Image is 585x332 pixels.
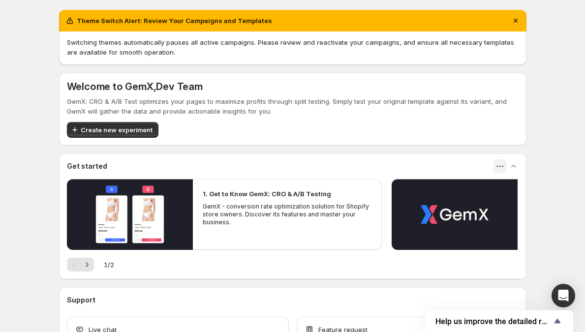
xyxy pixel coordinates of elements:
span: 1 / 2 [104,260,114,270]
h2: 1. Get to Know GemX: CRO & A/B Testing [203,189,331,199]
span: Help us improve the detailed report for A/B campaigns [435,317,552,326]
button: Show survey - Help us improve the detailed report for A/B campaigns [435,315,563,327]
nav: Pagination [67,258,94,272]
button: Play video [67,179,193,250]
button: Dismiss notification [509,14,523,28]
button: Next [80,258,94,272]
h3: Get started [67,161,107,171]
span: Switching themes automatically pauses all active campaigns. Please review and reactivate your cam... [67,38,514,56]
h2: Theme Switch Alert: Review Your Campaigns and Templates [77,16,272,26]
p: GemX - conversion rate optimization solution for Shopify store owners. Discover its features and ... [203,203,372,226]
span: Create new experiment [81,125,153,135]
span: , Dev Team [154,81,203,92]
button: Create new experiment [67,122,158,138]
p: GemX: CRO & A/B Test optimizes your pages to maximize profits through split testing. Simply test ... [67,96,519,116]
h5: Welcome to GemX [67,81,203,92]
h3: Support [67,295,95,305]
button: Play video [392,179,518,250]
div: Open Intercom Messenger [552,284,575,307]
